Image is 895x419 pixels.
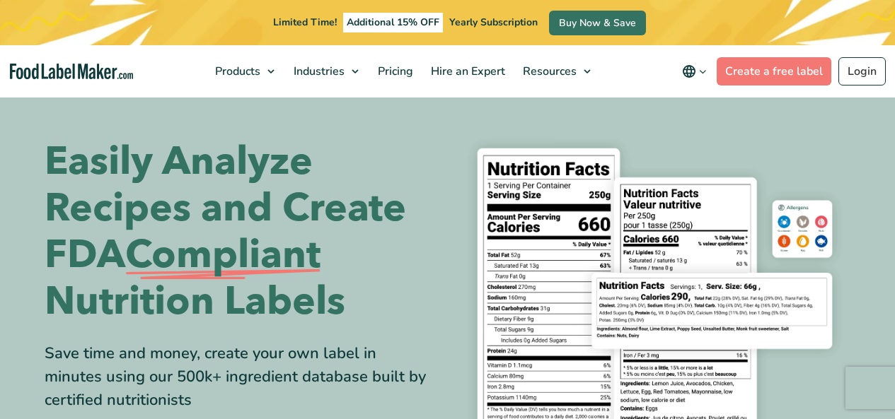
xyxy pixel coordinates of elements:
[285,45,366,98] a: Industries
[514,45,598,98] a: Resources
[289,64,346,79] span: Industries
[125,232,321,278] span: Compliant
[45,342,437,412] div: Save time and money, create your own label in minutes using our 500k+ ingredient database built b...
[422,45,511,98] a: Hire an Expert
[374,64,415,79] span: Pricing
[449,16,538,29] span: Yearly Subscription
[211,64,262,79] span: Products
[427,64,507,79] span: Hire an Expert
[838,57,886,85] a: Login
[549,11,646,35] a: Buy Now & Save
[519,64,578,79] span: Resources
[273,16,337,29] span: Limited Time!
[207,45,282,98] a: Products
[343,13,443,33] span: Additional 15% OFF
[45,138,437,325] h1: Easily Analyze Recipes and Create FDA Nutrition Labels
[717,57,831,85] a: Create a free label
[369,45,419,98] a: Pricing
